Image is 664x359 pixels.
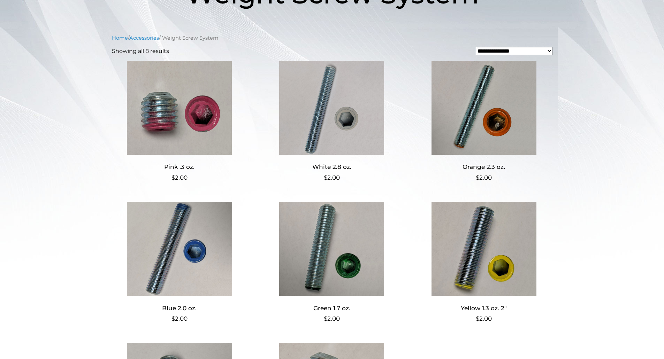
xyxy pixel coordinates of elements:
span: $ [476,315,479,322]
span: $ [324,315,327,322]
bdi: 2.00 [324,174,340,181]
h2: Green 1.7 oz. [264,302,399,314]
h2: White 2.8 oz. [264,161,399,173]
p: Showing all 8 results [112,47,169,55]
nav: Breadcrumb [112,34,552,42]
span: $ [476,174,479,181]
h2: Blue 2.0 oz. [112,302,247,314]
a: White 2.8 oz. $2.00 [264,61,399,182]
a: Accessories [129,35,159,41]
select: Shop order [476,47,552,55]
a: Pink .3 oz. $2.00 [112,61,247,182]
a: Blue 2.0 oz. $2.00 [112,202,247,323]
img: Orange 2.3 oz. [416,61,552,155]
span: $ [171,315,175,322]
img: Green 1.7 oz. [264,202,399,296]
h2: Yellow 1.3 oz. 2″ [416,302,552,314]
img: White 2.8 oz. [264,61,399,155]
span: $ [324,174,327,181]
bdi: 2.00 [171,315,188,322]
h2: Orange 2.3 oz. [416,161,552,173]
bdi: 2.00 [324,315,340,322]
a: Yellow 1.3 oz. 2″ $2.00 [416,202,552,323]
bdi: 2.00 [171,174,188,181]
img: Yellow 1.3 oz. 2" [416,202,552,296]
img: Blue 2.0 oz. [112,202,247,296]
bdi: 2.00 [476,174,492,181]
a: Home [112,35,128,41]
bdi: 2.00 [476,315,492,322]
img: Pink .3 oz. [112,61,247,155]
h2: Pink .3 oz. [112,161,247,173]
a: Green 1.7 oz. $2.00 [264,202,399,323]
span: $ [171,174,175,181]
a: Orange 2.3 oz. $2.00 [416,61,552,182]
